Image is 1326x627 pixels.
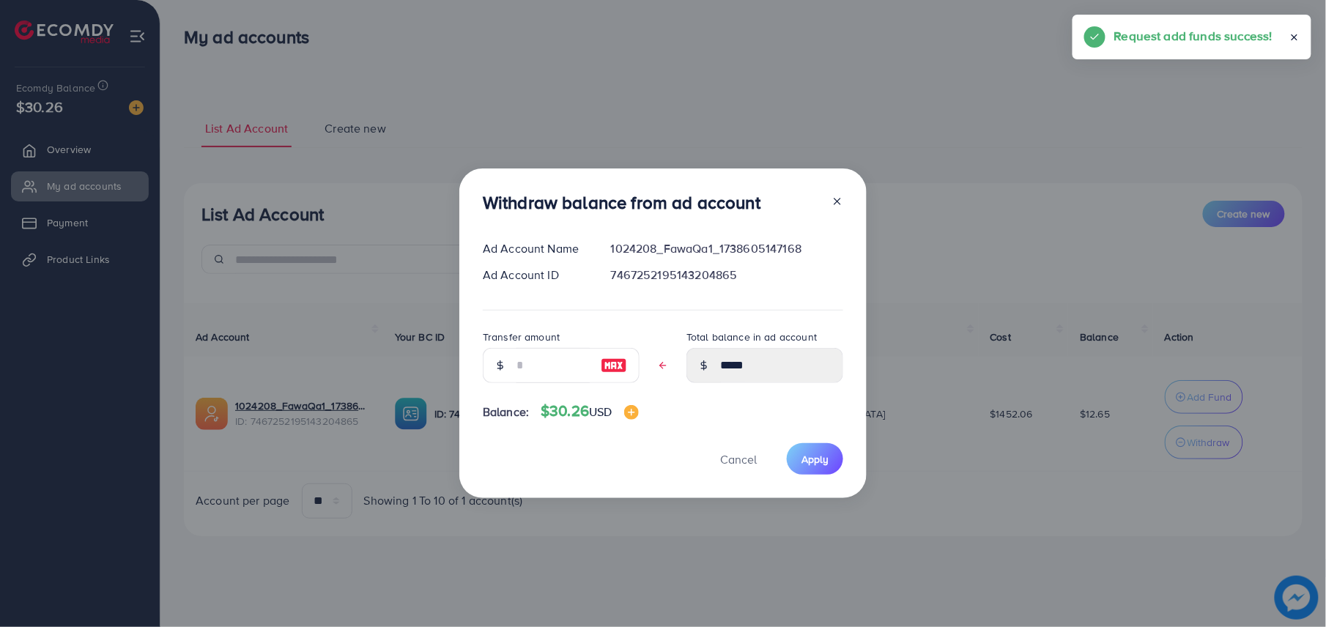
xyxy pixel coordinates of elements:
label: Total balance in ad account [686,330,817,344]
span: Apply [801,452,829,467]
span: Cancel [720,451,757,467]
h4: $30.26 [541,402,638,420]
div: 1024208_FawaQa1_1738605147168 [599,240,855,257]
div: 7467252195143204865 [599,267,855,283]
span: Balance: [483,404,529,420]
span: USD [589,404,612,420]
img: image [624,405,639,420]
label: Transfer amount [483,330,560,344]
h5: Request add funds success! [1114,26,1273,45]
button: Apply [787,443,843,475]
img: image [601,357,627,374]
h3: Withdraw balance from ad account [483,192,760,213]
div: Ad Account Name [471,240,599,257]
div: Ad Account ID [471,267,599,283]
button: Cancel [702,443,775,475]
